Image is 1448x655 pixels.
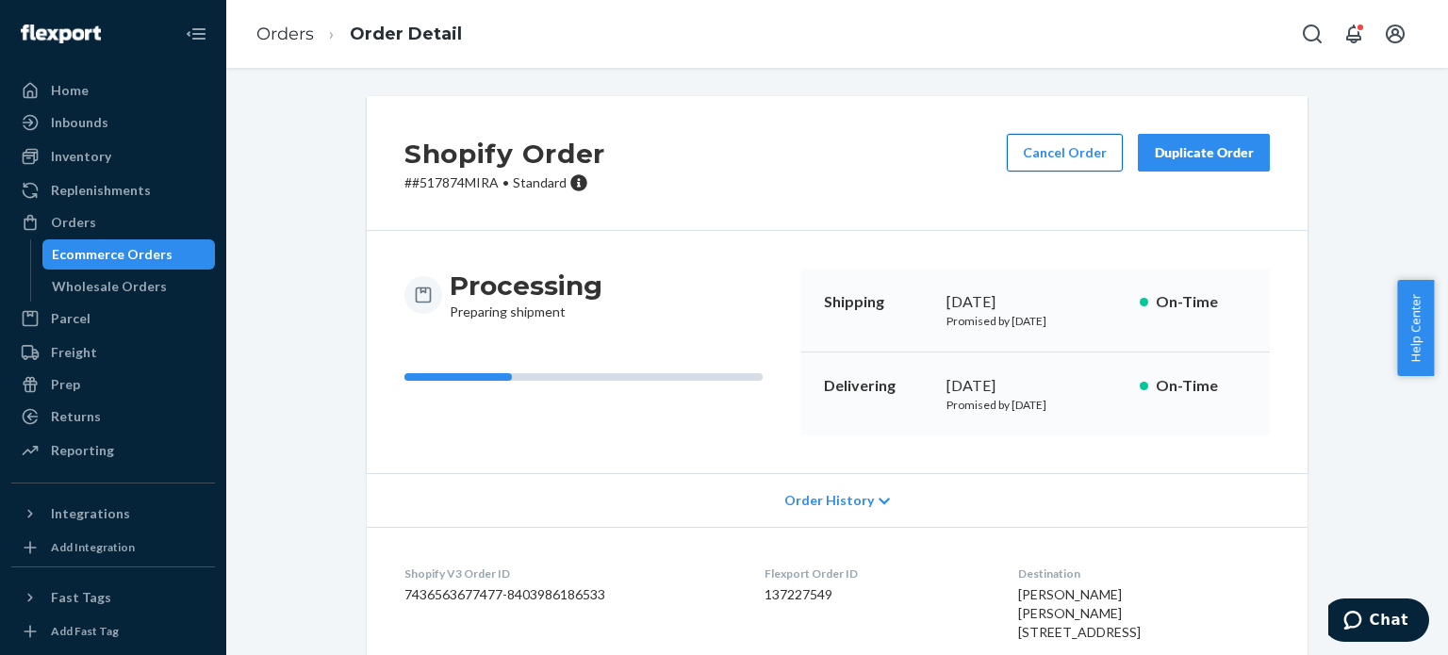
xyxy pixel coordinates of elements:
[502,174,509,190] span: •
[241,7,477,62] ol: breadcrumbs
[11,141,215,172] a: Inventory
[404,565,734,581] dt: Shopify V3 Order ID
[1335,15,1373,53] button: Open notifications
[51,147,111,166] div: Inventory
[52,277,167,296] div: Wholesale Orders
[765,565,987,581] dt: Flexport Order ID
[946,375,1125,397] div: [DATE]
[404,585,734,604] dd: 7436563677477-8403986186533
[21,25,101,43] img: Flexport logo
[350,24,462,44] a: Order Detail
[51,504,130,523] div: Integrations
[177,15,215,53] button: Close Navigation
[51,623,119,639] div: Add Fast Tag
[11,401,215,432] a: Returns
[11,499,215,529] button: Integrations
[42,271,216,302] a: Wholesale Orders
[11,75,215,106] a: Home
[11,536,215,559] a: Add Integration
[765,585,987,604] dd: 137227549
[1397,280,1434,376] button: Help Center
[42,239,216,270] a: Ecommerce Orders
[11,175,215,205] a: Replenishments
[513,174,567,190] span: Standard
[11,435,215,466] a: Reporting
[51,181,151,200] div: Replenishments
[1376,15,1414,53] button: Open account menu
[1156,291,1247,313] p: On-Time
[51,441,114,460] div: Reporting
[946,291,1125,313] div: [DATE]
[1328,598,1429,646] iframe: Opens a widget where you can chat to one of our agents
[256,24,314,44] a: Orders
[946,313,1125,329] p: Promised by [DATE]
[51,81,89,100] div: Home
[450,269,602,321] div: Preparing shipment
[51,539,135,555] div: Add Integration
[824,291,931,313] p: Shipping
[1018,565,1270,581] dt: Destination
[11,107,215,138] a: Inbounds
[51,588,111,607] div: Fast Tags
[11,303,215,334] a: Parcel
[51,309,90,328] div: Parcel
[51,113,108,132] div: Inbounds
[404,134,605,173] h2: Shopify Order
[51,375,80,394] div: Prep
[11,582,215,613] button: Fast Tags
[11,620,215,643] a: Add Fast Tag
[1154,143,1254,162] div: Duplicate Order
[404,173,605,192] p: # #517874MIRA
[51,213,96,232] div: Orders
[1018,586,1141,640] span: [PERSON_NAME] [PERSON_NAME] [STREET_ADDRESS]
[11,207,215,237] a: Orders
[52,245,173,264] div: Ecommerce Orders
[1138,134,1270,172] button: Duplicate Order
[824,375,931,397] p: Delivering
[1156,375,1247,397] p: On-Time
[51,407,101,426] div: Returns
[946,397,1125,413] p: Promised by [DATE]
[11,337,215,368] a: Freight
[1007,134,1123,172] button: Cancel Order
[450,269,602,303] h3: Processing
[1293,15,1331,53] button: Open Search Box
[784,491,874,510] span: Order History
[51,343,97,362] div: Freight
[11,369,215,400] a: Prep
